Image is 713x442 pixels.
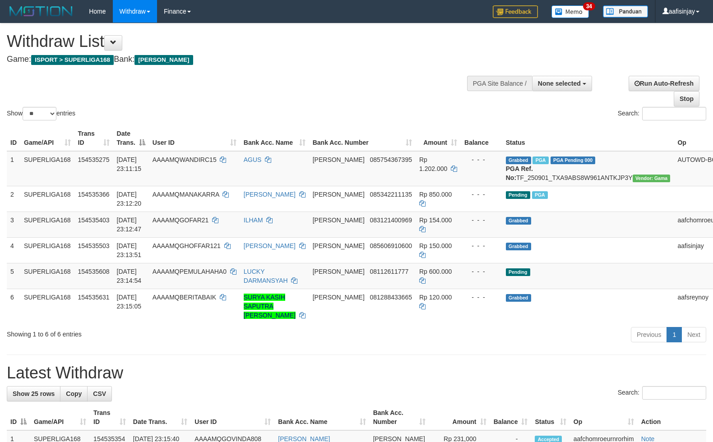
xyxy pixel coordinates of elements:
td: TF_250901_TXA9ABS8W961ANTKJP3Y [502,151,674,186]
td: 3 [7,212,20,237]
th: Status: activate to sort column ascending [531,405,569,430]
img: MOTION_logo.png [7,5,75,18]
div: - - - [464,293,499,302]
span: Vendor URL: https://trx31.1velocity.biz [633,175,671,182]
span: Rp 120.000 [419,294,452,301]
span: Marked by aafsengchandara [532,157,548,164]
span: [DATE] 23:12:20 [117,191,142,207]
a: [PERSON_NAME] [244,191,296,198]
span: Rp 1.202.000 [419,156,447,172]
span: Grabbed [506,157,531,164]
span: [PERSON_NAME] [313,294,365,301]
td: SUPERLIGA168 [20,186,74,212]
th: Date Trans.: activate to sort column ascending [130,405,191,430]
span: Copy 083121400969 to clipboard [370,216,412,224]
span: Copy 081288433665 to clipboard [370,294,412,301]
span: CSV [93,390,106,397]
span: 34 [583,2,595,10]
span: Rp 150.000 [419,242,452,249]
button: None selected [532,76,592,91]
div: - - - [464,241,499,250]
span: 154535608 [78,268,110,275]
input: Search: [642,386,706,400]
th: Game/API: activate to sort column ascending [30,405,90,430]
span: 154535503 [78,242,110,249]
th: Amount: activate to sort column ascending [416,125,461,151]
h1: Withdraw List [7,32,466,51]
a: LUCKY DARMANSYAH [244,268,288,284]
span: AAAAMQGOFAR21 [153,216,208,224]
span: [PERSON_NAME] [313,156,365,163]
span: [DATE] 23:14:54 [117,268,142,284]
td: 6 [7,289,20,323]
span: [DATE] 23:11:15 [117,156,142,172]
b: PGA Ref. No: [506,165,533,181]
select: Showentries [23,107,56,120]
th: Balance [461,125,502,151]
th: Bank Acc. Name: activate to sort column ascending [240,125,309,151]
img: Button%20Memo.svg [551,5,589,18]
div: - - - [464,190,499,199]
th: Date Trans.: activate to sort column descending [113,125,149,151]
span: Grabbed [506,243,531,250]
a: AGUS [244,156,262,163]
span: 154535631 [78,294,110,301]
label: Search: [618,107,706,120]
span: [DATE] 23:13:51 [117,242,142,258]
input: Search: [642,107,706,120]
a: Stop [674,91,699,106]
span: [PERSON_NAME] [313,191,365,198]
td: 5 [7,263,20,289]
a: Show 25 rows [7,386,60,401]
th: ID [7,125,20,151]
span: Grabbed [506,217,531,225]
th: Bank Acc. Number: activate to sort column ascending [370,405,430,430]
th: User ID: activate to sort column ascending [149,125,240,151]
td: 4 [7,237,20,263]
div: - - - [464,216,499,225]
span: [PERSON_NAME] [313,242,365,249]
span: AAAAMQGHOFFAR121 [153,242,221,249]
th: Op: activate to sort column ascending [570,405,638,430]
span: AAAAMQPEMULAHAHA0 [153,268,227,275]
span: [PERSON_NAME] [313,268,365,275]
span: Rp 600.000 [419,268,452,275]
a: 1 [667,327,682,342]
td: SUPERLIGA168 [20,237,74,263]
th: Balance: activate to sort column ascending [490,405,532,430]
span: Pending [506,268,530,276]
span: Show 25 rows [13,390,55,397]
span: Grabbed [506,294,531,302]
span: 154535275 [78,156,110,163]
span: PGA Pending [551,157,596,164]
h1: Latest Withdraw [7,364,706,382]
th: Status [502,125,674,151]
span: AAAAMQBERITABAIK [153,294,216,301]
a: Copy [60,386,88,401]
th: Action [638,405,706,430]
div: - - - [464,267,499,276]
span: 154535403 [78,216,110,224]
th: Bank Acc. Number: activate to sort column ascending [309,125,416,151]
th: ID: activate to sort column descending [7,405,30,430]
th: Trans ID: activate to sort column ascending [90,405,130,430]
h4: Game: Bank: [7,55,466,64]
th: Amount: activate to sort column ascending [429,405,490,430]
span: [PERSON_NAME] [313,216,365,224]
td: 1 [7,151,20,186]
span: Marked by aafsengchandara [532,191,548,199]
span: 154535366 [78,191,110,198]
span: AAAAMQMANAKARRA [153,191,219,198]
a: [PERSON_NAME] [244,242,296,249]
span: Rp 154.000 [419,216,452,224]
th: Bank Acc. Name: activate to sort column ascending [274,405,369,430]
label: Search: [618,386,706,400]
img: Feedback.jpg [493,5,538,18]
span: Pending [506,191,530,199]
span: Copy 085754367395 to clipboard [370,156,412,163]
img: panduan.png [603,5,648,18]
th: User ID: activate to sort column ascending [191,405,274,430]
a: Previous [631,327,667,342]
span: Copy 08112611777 to clipboard [370,268,409,275]
span: Copy 085342211135 to clipboard [370,191,412,198]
